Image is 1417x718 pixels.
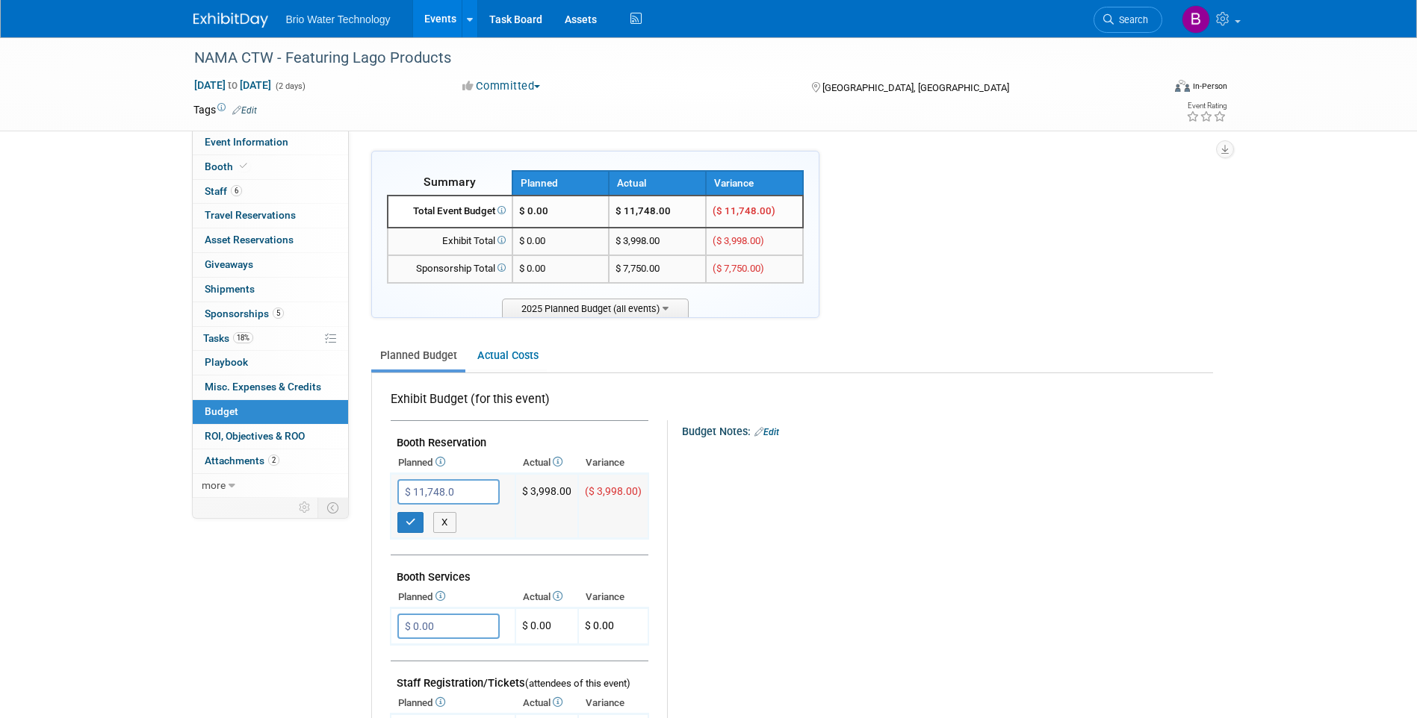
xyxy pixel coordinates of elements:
[522,485,571,497] span: $ 3,998.00
[205,308,284,319] span: Sponsorships
[268,455,279,466] span: 2
[682,420,1212,440] div: Budget Notes:
[233,332,253,343] span: 18%
[205,356,248,368] span: Playbook
[205,234,294,246] span: Asset Reservations
[1175,80,1190,92] img: Format-Inperson.png
[578,693,648,714] th: Variance
[515,608,578,645] td: $ 0.00
[713,263,764,274] span: ($ 7,750.00)
[609,255,706,283] td: $ 7,750.00
[193,131,348,154] a: Event Information
[203,332,253,344] span: Tasks
[424,175,476,189] span: Summary
[1094,7,1162,33] a: Search
[822,82,1009,93] span: [GEOGRAPHIC_DATA], [GEOGRAPHIC_DATA]
[371,342,465,369] a: Planned Budget
[1114,14,1148,25] span: Search
[240,162,247,170] i: Booth reservation complete
[193,228,348,252] a: Asset Reservations
[205,405,238,417] span: Budget
[193,102,257,117] td: Tags
[317,498,348,517] td: Toggle Event Tabs
[519,205,548,216] span: $ 0.00
[205,258,253,270] span: Giveaways
[205,209,296,221] span: Travel Reservations
[585,485,642,497] span: ($ 3,998.00)
[578,452,648,473] th: Variance
[202,479,226,491] span: more
[193,425,348,449] a: ROI, Objectives & ROO
[273,308,284,319] span: 5
[609,171,706,196] th: Actual
[391,421,648,453] td: Booth Reservation
[205,455,279,466] span: Attachments
[226,79,240,91] span: to
[468,342,547,369] a: Actual Costs
[193,400,348,424] a: Budget
[391,587,515,608] th: Planned
[1186,102,1227,110] div: Event Rating
[525,678,630,689] span: (attendees of this event)
[193,13,268,28] img: ExhibitDay
[193,474,348,498] a: more
[713,235,764,246] span: ($ 3,998.00)
[391,555,648,587] td: Booth Services
[515,452,578,473] th: Actual
[205,283,255,295] span: Shipments
[193,204,348,228] a: Travel Reservations
[274,81,306,91] span: (2 days)
[193,351,348,375] a: Playbook
[394,234,506,249] div: Exhibit Total
[193,302,348,326] a: Sponsorships5
[205,185,242,197] span: Staff
[519,263,545,274] span: $ 0.00
[205,136,288,148] span: Event Information
[519,235,545,246] span: $ 0.00
[391,452,515,473] th: Planned
[292,498,318,517] td: Personalize Event Tab Strip
[713,205,775,216] span: ($ 11,748.00)
[609,196,706,228] td: $ 11,748.00
[391,693,515,714] th: Planned
[1192,81,1227,92] div: In-Person
[585,619,614,631] span: $ 0.00
[193,327,348,351] a: Tasks18%
[394,262,506,276] div: Sponsorship Total
[502,299,689,317] span: 2025 Planned Budget (all events)
[193,78,272,92] span: [DATE] [DATE]
[391,661,648,693] td: Staff Registration/Tickets
[193,155,348,179] a: Booth
[578,587,648,608] th: Variance
[433,512,456,533] button: X
[193,253,348,277] a: Giveaways
[394,205,506,219] div: Total Event Budget
[193,180,348,204] a: Staff6
[512,171,610,196] th: Planned
[193,278,348,302] a: Shipments
[232,105,257,116] a: Edit
[189,45,1140,72] div: NAMA CTW - Featuring Lago Products
[609,228,706,255] td: $ 3,998.00
[1182,5,1210,34] img: Brandye Gahagan
[515,587,578,608] th: Actual
[205,160,250,172] span: Booth
[1074,78,1228,100] div: Event Format
[205,430,305,442] span: ROI, Objectives & ROO
[205,381,321,393] span: Misc. Expenses & Credits
[231,185,242,196] span: 6
[515,693,578,714] th: Actual
[286,13,391,25] span: Brio Water Technology
[391,391,642,416] div: Exhibit Budget (for this event)
[193,449,348,473] a: Attachments2
[457,78,546,94] button: Committed
[706,171,803,196] th: Variance
[193,375,348,399] a: Misc. Expenses & Credits
[754,427,779,437] a: Edit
